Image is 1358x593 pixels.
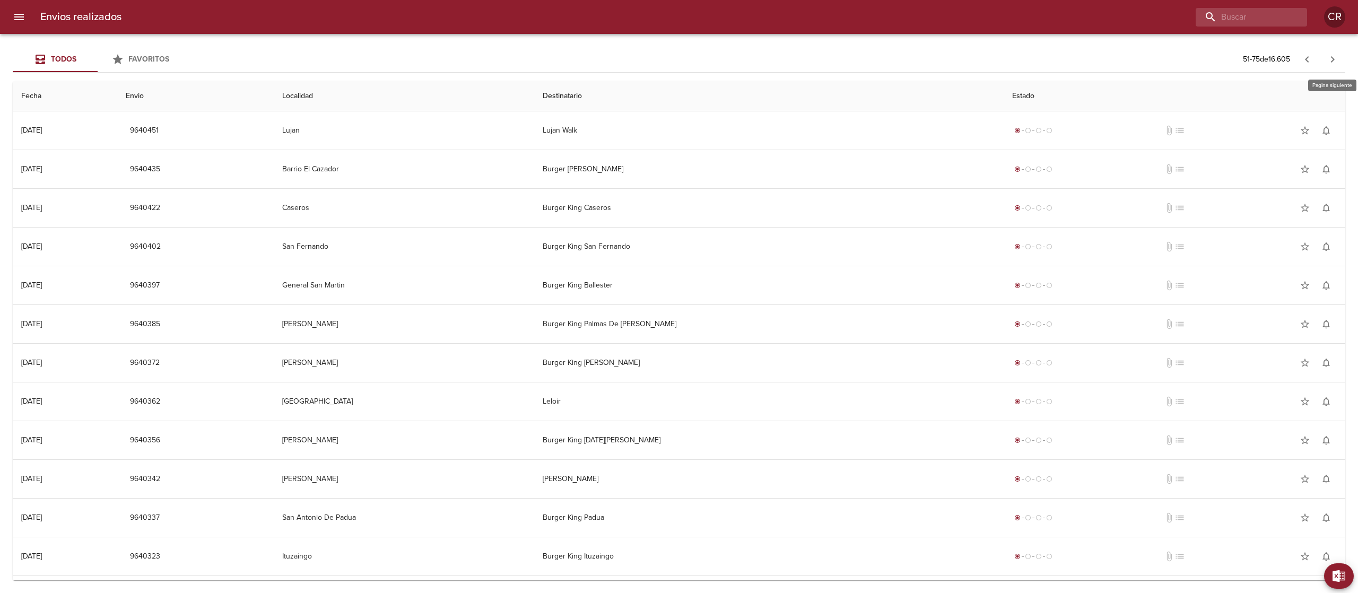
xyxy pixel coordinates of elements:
[1046,321,1052,327] span: radio_button_unchecked
[1164,435,1174,446] span: No tiene documentos adjuntos
[21,281,42,290] div: [DATE]
[274,421,534,459] td: [PERSON_NAME]
[1324,563,1354,589] button: Exportar Excel
[130,124,159,137] span: 9640451
[1300,435,1310,446] span: star_border
[1324,6,1345,28] div: CR
[1300,125,1310,136] span: star_border
[1025,282,1031,289] span: radio_button_unchecked
[1174,435,1185,446] span: No tiene pedido asociado
[1316,468,1337,490] button: Activar notificaciones
[1012,512,1055,523] div: Generado
[1164,319,1174,329] span: No tiene documentos adjuntos
[1321,203,1331,213] span: notifications_none
[21,435,42,444] div: [DATE]
[126,469,164,489] button: 9640342
[1046,398,1052,405] span: radio_button_unchecked
[130,473,160,486] span: 9640342
[6,4,32,30] button: menu
[1300,280,1310,291] span: star_border
[1046,205,1052,211] span: radio_button_unchecked
[21,474,42,483] div: [DATE]
[126,198,164,218] button: 9640422
[1014,437,1021,443] span: radio_button_checked
[130,202,160,215] span: 9640422
[1294,54,1320,64] span: Pagina anterior
[126,315,164,334] button: 9640385
[130,395,160,408] span: 9640362
[126,392,164,412] button: 9640362
[126,276,164,295] button: 9640397
[1300,164,1310,175] span: star_border
[1046,127,1052,134] span: radio_button_unchecked
[1174,203,1185,213] span: No tiene pedido asociado
[1025,127,1031,134] span: radio_button_unchecked
[1294,236,1316,257] button: Agregar a favoritos
[274,382,534,421] td: [GEOGRAPHIC_DATA]
[1014,127,1021,134] span: radio_button_checked
[126,237,165,257] button: 9640402
[1321,396,1331,407] span: notifications_none
[274,344,534,382] td: [PERSON_NAME]
[126,547,164,566] button: 9640323
[1300,357,1310,368] span: star_border
[1294,430,1316,451] button: Agregar a favoritos
[1300,474,1310,484] span: star_border
[1025,437,1031,443] span: radio_button_unchecked
[1014,321,1021,327] span: radio_button_checked
[21,203,42,212] div: [DATE]
[1035,476,1042,482] span: radio_button_unchecked
[130,240,161,254] span: 9640402
[534,150,1004,188] td: Burger [PERSON_NAME]
[1025,166,1031,172] span: radio_button_unchecked
[1025,360,1031,366] span: radio_button_unchecked
[126,121,163,141] button: 9640451
[1174,125,1185,136] span: No tiene pedido asociado
[1174,319,1185,329] span: No tiene pedido asociado
[21,397,42,406] div: [DATE]
[1012,319,1055,329] div: Generado
[1164,241,1174,252] span: No tiene documentos adjuntos
[1316,313,1337,335] button: Activar notificaciones
[1316,120,1337,141] button: Activar notificaciones
[274,228,534,266] td: San Fernando
[1294,352,1316,373] button: Agregar a favoritos
[21,126,42,135] div: [DATE]
[1174,357,1185,368] span: No tiene pedido asociado
[13,81,117,111] th: Fecha
[1196,8,1289,27] input: buscar
[1046,437,1052,443] span: radio_button_unchecked
[534,537,1004,575] td: Burger King Ituzaingo
[534,81,1004,111] th: Destinatario
[1014,360,1021,366] span: radio_button_checked
[534,111,1004,150] td: Lujan Walk
[1012,280,1055,291] div: Generado
[1046,360,1052,366] span: radio_button_unchecked
[1321,164,1331,175] span: notifications_none
[1035,553,1042,560] span: radio_button_unchecked
[1294,468,1316,490] button: Agregar a favoritos
[1174,396,1185,407] span: No tiene pedido asociado
[1324,6,1345,28] div: Abrir información de usuario
[1046,476,1052,482] span: radio_button_unchecked
[1035,127,1042,134] span: radio_button_unchecked
[126,160,164,179] button: 9640435
[1174,164,1185,175] span: No tiene pedido asociado
[1316,546,1337,567] button: Activar notificaciones
[1025,321,1031,327] span: radio_button_unchecked
[1294,197,1316,219] button: Agregar a favoritos
[1321,280,1331,291] span: notifications_none
[1035,321,1042,327] span: radio_button_unchecked
[534,266,1004,304] td: Burger King Ballester
[21,242,42,251] div: [DATE]
[1035,166,1042,172] span: radio_button_unchecked
[274,150,534,188] td: Barrio El Cazador
[1035,437,1042,443] span: radio_button_unchecked
[1012,396,1055,407] div: Generado
[1025,398,1031,405] span: radio_button_unchecked
[1321,319,1331,329] span: notifications_none
[1164,203,1174,213] span: No tiene documentos adjuntos
[274,111,534,150] td: Lujan
[130,511,160,525] span: 9640337
[1174,512,1185,523] span: No tiene pedido asociado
